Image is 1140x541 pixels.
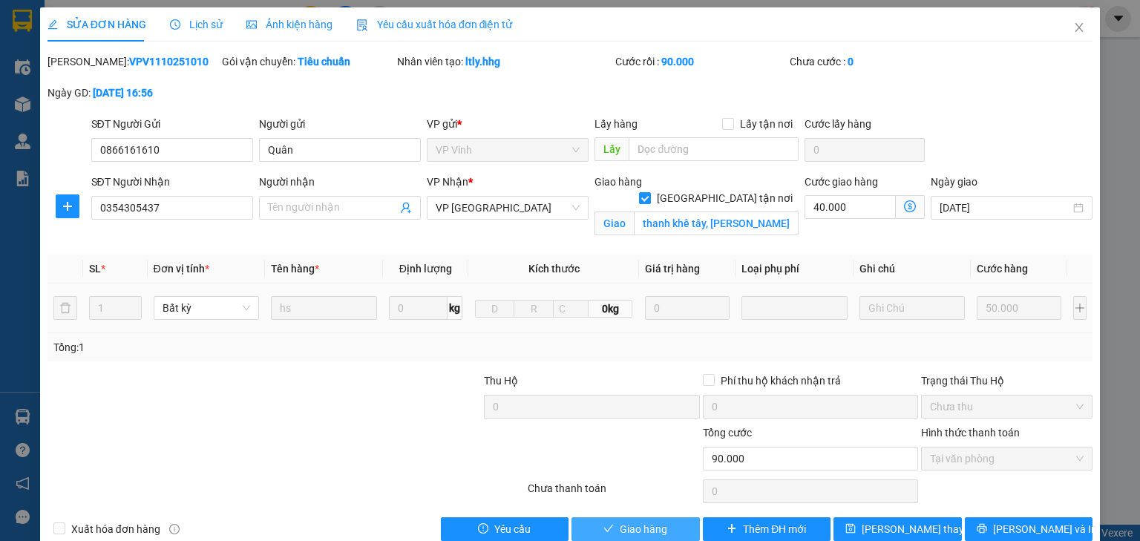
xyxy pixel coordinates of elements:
span: Giá trị hàng [645,263,700,275]
div: Nhân viên tạo: [397,53,612,70]
span: Giao hàng [594,176,642,188]
span: Cước hàng [977,263,1028,275]
input: Ghi Chú [859,296,966,320]
img: icon [356,19,368,31]
span: plus [56,200,79,212]
span: save [845,523,856,535]
span: Tên hàng [271,263,319,275]
b: 0 [848,56,854,68]
span: Lấy hàng [594,118,638,130]
input: VD: Bàn, Ghế [271,296,377,320]
span: Phí thu hộ khách nhận trả [715,373,847,389]
span: VP Vinh [436,139,580,161]
input: Ngày giao [940,200,1070,216]
span: Lịch sử [170,19,223,30]
span: [PERSON_NAME] thay đổi [862,521,980,537]
span: printer [977,523,987,535]
div: Gói vận chuyển: [222,53,393,70]
span: edit [47,19,58,30]
span: Kích thước [528,263,580,275]
button: plusThêm ĐH mới [703,517,831,541]
div: Tổng: 1 [53,339,441,355]
label: Hình thức thanh toán [921,427,1020,439]
b: VPV1110251010 [129,56,209,68]
th: Ghi chú [854,255,972,283]
label: Cước lấy hàng [805,118,871,130]
input: D [475,300,515,318]
span: Thêm ĐH mới [743,521,806,537]
button: plus [56,194,79,218]
button: checkGiao hàng [571,517,700,541]
span: SL [89,263,101,275]
div: SĐT Người Nhận [91,174,253,190]
b: Tiêu chuẩn [298,56,350,68]
div: Người nhận [259,174,421,190]
span: Tổng cước [703,427,752,439]
span: plus [727,523,737,535]
button: plus [1073,296,1087,320]
span: Yêu cầu xuất hóa đơn điện tử [356,19,513,30]
input: C [553,300,589,318]
div: Cước rồi : [615,53,787,70]
span: SỬA ĐƠN HÀNG [47,19,146,30]
div: Người gửi [259,116,421,132]
span: picture [246,19,257,30]
span: Giao hàng [620,521,667,537]
span: kg [448,296,462,320]
div: SĐT Người Gửi [91,116,253,132]
button: printer[PERSON_NAME] và In [965,517,1093,541]
span: dollar-circle [904,200,916,212]
span: VP Nhận [427,176,468,188]
div: Ngày GD: [47,85,219,101]
span: Giao [594,212,634,235]
span: Lấy tận nơi [734,116,799,132]
span: user-add [400,202,412,214]
div: VP gửi [427,116,589,132]
span: Lấy [594,137,629,161]
input: 0 [645,296,730,320]
b: 90.000 [661,56,694,68]
input: Giao tận nơi [634,212,799,235]
span: Xuất hóa đơn hàng [65,521,166,537]
span: Thu Hộ [484,375,518,387]
div: Chưa cước : [790,53,961,70]
input: Cước giao hàng [805,195,896,219]
span: close [1073,22,1085,33]
span: Ảnh kiện hàng [246,19,332,30]
label: Cước giao hàng [805,176,878,188]
th: Loại phụ phí [736,255,854,283]
button: exclamation-circleYêu cầu [441,517,569,541]
span: VP Đà Nẵng [436,197,580,219]
span: exclamation-circle [478,523,488,535]
div: Trạng thái Thu Hộ [921,373,1092,389]
button: Close [1058,7,1100,49]
span: Tại văn phòng [930,447,1084,470]
input: 0 [977,296,1061,320]
button: delete [53,296,77,320]
span: [GEOGRAPHIC_DATA] tận nơi [651,190,799,206]
div: Chưa thanh toán [526,480,701,506]
span: clock-circle [170,19,180,30]
input: Cước lấy hàng [805,138,925,162]
span: [PERSON_NAME] và In [993,521,1097,537]
span: info-circle [169,524,180,534]
span: check [603,523,614,535]
div: [PERSON_NAME]: [47,53,219,70]
span: Đơn vị tính [154,263,209,275]
button: save[PERSON_NAME] thay đổi [833,517,962,541]
span: Yêu cầu [494,521,531,537]
input: Dọc đường [629,137,799,161]
span: Bất kỳ [163,297,251,319]
label: Ngày giao [931,176,977,188]
b: [DATE] 16:56 [93,87,153,99]
input: R [514,300,554,318]
span: Định lượng [399,263,452,275]
span: Chưa thu [930,396,1084,418]
span: 0kg [589,300,632,318]
b: ltly.hhg [465,56,500,68]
